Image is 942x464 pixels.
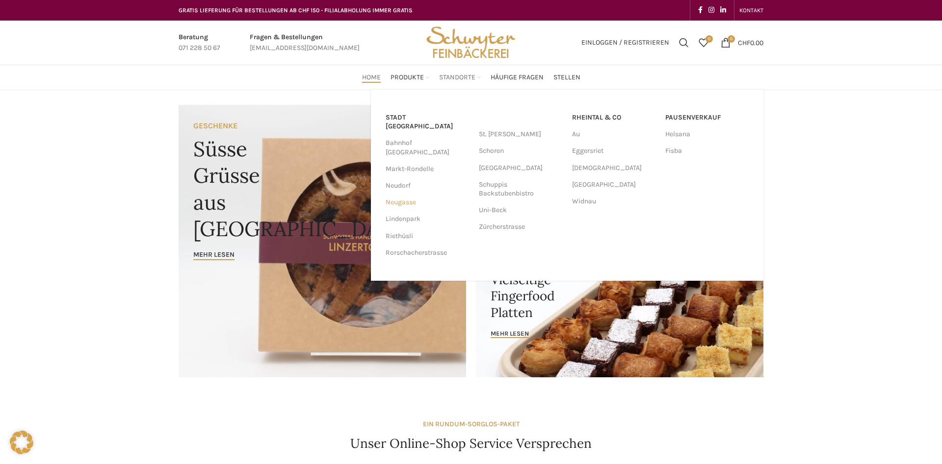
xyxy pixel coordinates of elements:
a: Zürcherstrasse [479,219,562,235]
span: Standorte [439,73,475,82]
a: KONTAKT [739,0,763,20]
a: Standorte [439,68,481,87]
a: Uni-Beck [479,202,562,219]
a: 0 [694,33,713,52]
a: Bahnhof [GEOGRAPHIC_DATA] [386,135,469,160]
span: Home [362,73,381,82]
a: Eggersriet [572,143,655,159]
a: Rorschacherstrasse [386,244,469,261]
a: Stadt [GEOGRAPHIC_DATA] [386,109,469,135]
a: Suchen [674,33,694,52]
a: Häufige Fragen [491,68,544,87]
span: 0 [728,35,735,43]
a: 0 CHF0.00 [716,33,768,52]
a: Schoren [479,143,562,159]
span: KONTAKT [739,7,763,14]
a: Instagram social link [706,3,717,17]
span: GRATIS LIEFERUNG FÜR BESTELLUNGEN AB CHF 150 - FILIALABHOLUNG IMMER GRATIS [179,7,413,14]
span: CHF [738,38,750,47]
a: [GEOGRAPHIC_DATA] [479,160,562,176]
a: Helsana [665,126,749,143]
a: Widnau [572,193,655,210]
a: Stellen [553,68,580,87]
span: Häufige Fragen [491,73,544,82]
span: 0 [706,35,713,43]
a: St. [PERSON_NAME] [479,126,562,143]
span: Produkte [391,73,424,82]
a: Facebook social link [695,3,706,17]
a: Fisba [665,143,749,159]
strong: EIN RUNDUM-SORGLOS-PAKET [423,420,520,428]
a: Home [362,68,381,87]
a: Banner link [179,105,466,377]
a: Einloggen / Registrieren [576,33,674,52]
a: [GEOGRAPHIC_DATA] [572,176,655,193]
a: Neudorf [386,177,469,194]
div: Meine Wunschliste [694,33,713,52]
a: RHEINTAL & CO [572,109,655,126]
span: Stellen [553,73,580,82]
a: Site logo [423,38,519,46]
div: Secondary navigation [734,0,768,20]
a: [DEMOGRAPHIC_DATA] [572,160,655,176]
div: Main navigation [174,68,768,87]
img: Bäckerei Schwyter [423,21,519,65]
a: Neugasse [386,194,469,211]
a: Pausenverkauf [665,109,749,126]
span: Einloggen / Registrieren [581,39,669,46]
a: Schuppis Backstubenbistro [479,176,562,202]
a: Produkte [391,68,429,87]
a: Linkedin social link [717,3,729,17]
a: Banner link [476,241,763,377]
a: Infobox link [179,32,220,54]
a: Lindenpark [386,211,469,227]
a: Markt-Rondelle [386,161,469,177]
a: Riethüsli [386,228,469,244]
a: Infobox link [250,32,360,54]
h4: Unser Online-Shop Service Versprechen [350,435,592,452]
bdi: 0.00 [738,38,763,47]
a: Au [572,126,655,143]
